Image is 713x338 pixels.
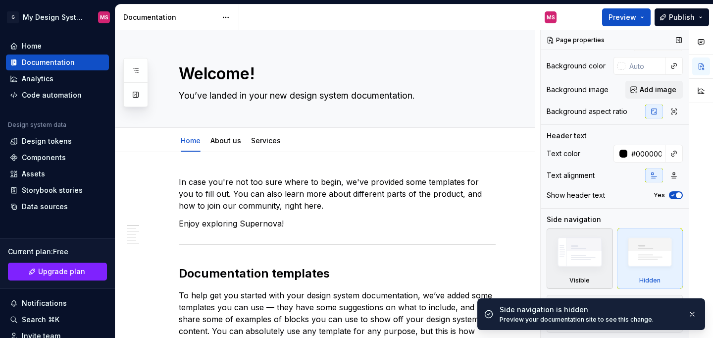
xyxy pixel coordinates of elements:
[23,12,86,22] div: My Design System
[654,191,665,199] label: Yes
[602,8,651,26] button: Preview
[251,136,281,145] a: Services
[22,74,53,84] div: Analytics
[179,176,496,212] p: In case you're not too sure where to begin, we've provided some templates for you to fill out. Yo...
[547,149,580,159] div: Text color
[210,136,241,145] a: About us
[22,41,42,51] div: Home
[179,266,496,282] h2: Documentation templates
[500,316,680,324] div: Preview your documentation site to see this change.
[547,13,555,21] div: MS
[8,247,107,257] div: Current plan : Free
[177,130,204,151] div: Home
[547,215,601,225] div: Side navigation
[22,202,68,212] div: Data sources
[625,81,683,99] button: Add image
[547,85,609,95] div: Background image
[6,312,109,328] button: Search ⌘K
[22,153,66,163] div: Components
[8,263,107,281] a: Upgrade plan
[177,88,494,104] textarea: You’ve landed in your new design system documentation.
[6,199,109,215] a: Data sources
[22,298,67,308] div: Notifications
[6,295,109,311] button: Notifications
[22,169,45,179] div: Assets
[6,87,109,103] a: Code automation
[2,6,113,28] button: GMy Design SystemMS
[22,57,75,67] div: Documentation
[669,12,695,22] span: Publish
[22,185,83,195] div: Storybook stories
[500,305,680,315] div: Side navigation is hidden
[547,170,595,180] div: Text alignment
[547,61,606,71] div: Background color
[22,136,72,146] div: Design tokens
[655,8,709,26] button: Publish
[181,136,201,145] a: Home
[22,315,59,325] div: Search ⌘K
[6,71,109,87] a: Analytics
[617,228,683,289] div: Hidden
[7,11,19,23] div: G
[547,190,605,200] div: Show header text
[547,131,587,141] div: Header text
[625,57,665,75] input: Auto
[609,12,636,22] span: Preview
[640,85,676,95] span: Add image
[123,12,217,22] div: Documentation
[6,182,109,198] a: Storybook stories
[639,277,661,284] div: Hidden
[6,133,109,149] a: Design tokens
[547,107,627,116] div: Background aspect ratio
[177,62,494,86] textarea: Welcome!
[179,218,496,229] p: Enjoy exploring Supernova!
[100,13,108,21] div: MS
[247,130,285,151] div: Services
[547,228,613,289] div: Visible
[22,90,82,100] div: Code automation
[6,38,109,54] a: Home
[6,55,109,70] a: Documentation
[38,267,85,277] span: Upgrade plan
[6,150,109,166] a: Components
[627,145,665,163] input: Auto
[206,130,245,151] div: About us
[8,121,66,129] div: Design system data
[569,277,590,284] div: Visible
[6,166,109,182] a: Assets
